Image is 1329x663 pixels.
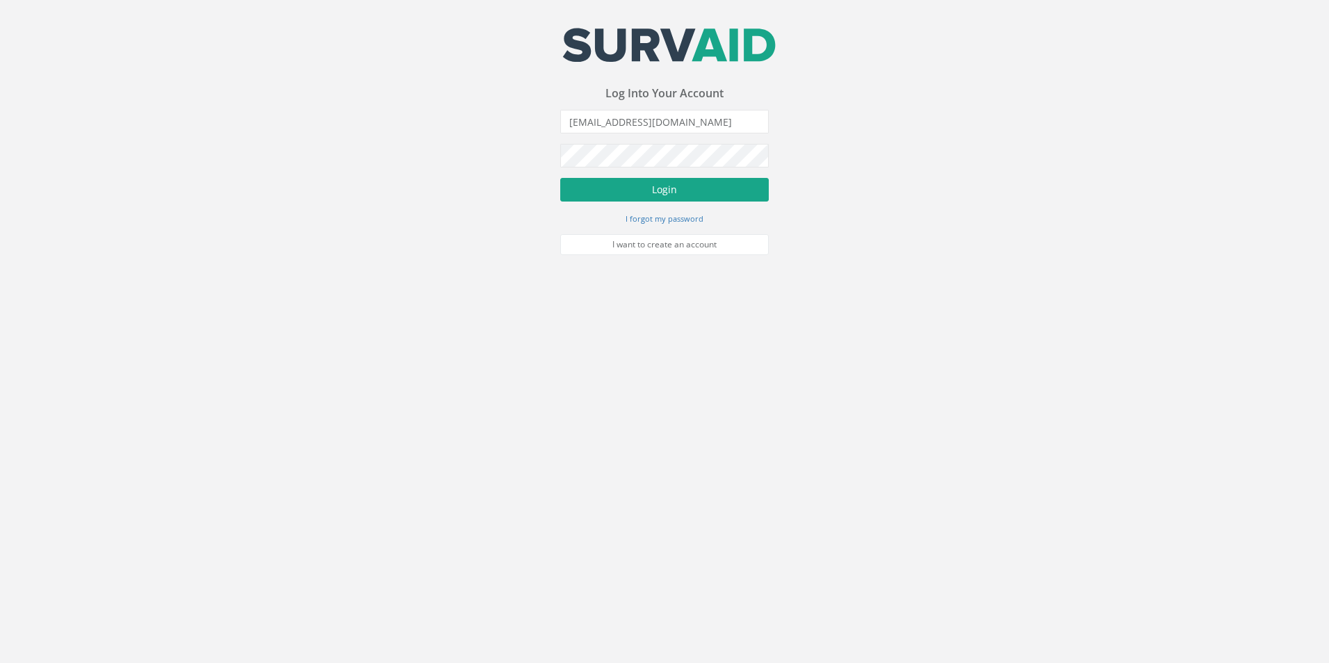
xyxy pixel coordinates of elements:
small: I forgot my password [626,213,703,224]
h3: Log Into Your Account [560,88,769,100]
a: I forgot my password [626,212,703,224]
a: I want to create an account [560,234,769,255]
input: Email [560,110,769,133]
button: Login [560,178,769,202]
